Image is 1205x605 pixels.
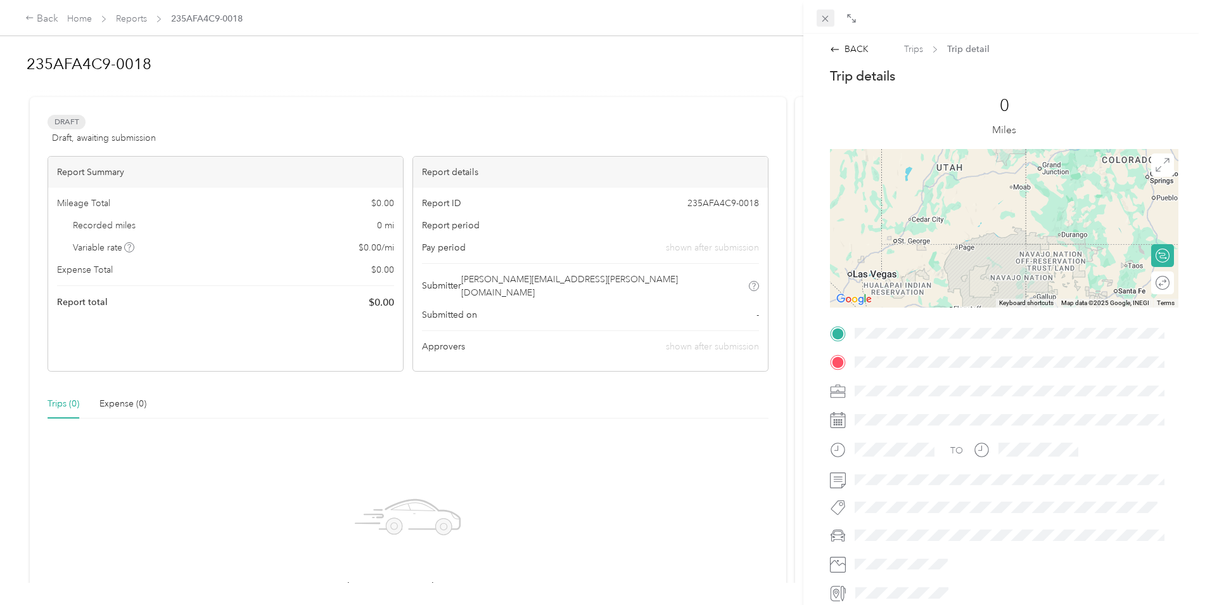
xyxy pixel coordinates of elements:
button: Keyboard shortcuts [999,299,1054,308]
img: Google [833,291,875,308]
p: Trip details [830,67,895,85]
span: Map data ©2025 Google, INEGI [1061,299,1149,306]
p: Miles [992,122,1016,138]
div: BACK [830,42,869,56]
span: Trip detail [947,42,990,56]
a: Open this area in Google Maps (opens a new window) [833,291,875,308]
iframe: Everlance-gr Chat Button Frame [1134,534,1205,605]
span: Trips [904,42,923,56]
p: 0 [1000,96,1009,116]
div: TO [950,444,963,457]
